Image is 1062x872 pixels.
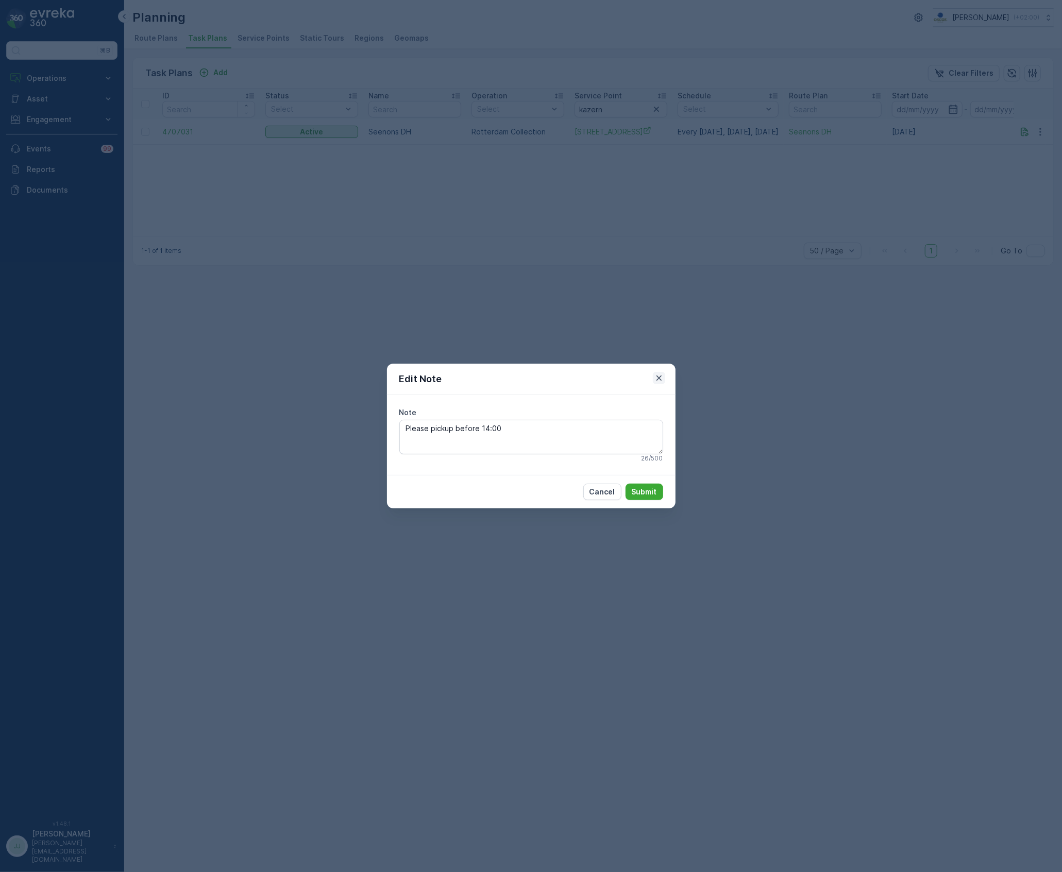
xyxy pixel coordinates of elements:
p: 26 / 500 [642,454,663,463]
p: Submit [632,487,657,497]
button: Submit [626,484,663,500]
p: Cancel [589,487,615,497]
p: Edit Note [399,372,442,386]
button: Cancel [583,484,621,500]
label: Note [399,408,417,417]
textarea: Please pickup before 14:00 [399,420,663,454]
